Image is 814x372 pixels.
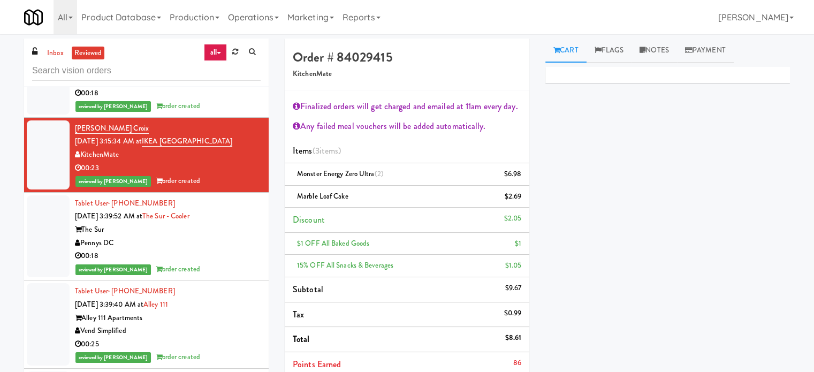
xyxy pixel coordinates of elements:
[513,356,521,370] div: 86
[75,87,261,100] div: 00:18
[293,308,304,321] span: Tax
[505,282,522,295] div: $9.67
[75,148,261,162] div: KitchenMate
[75,324,261,338] div: Vend Simplified
[156,264,200,274] span: order created
[297,169,384,179] span: Monster Energy Zero Ultra
[75,162,261,175] div: 00:23
[375,169,384,179] span: (2)
[204,44,226,61] a: all
[293,283,323,295] span: Subtotal
[142,136,232,147] a: IKEA [GEOGRAPHIC_DATA]
[32,61,261,81] input: Search vision orders
[293,145,341,157] span: Items
[156,352,200,362] span: order created
[545,39,587,63] a: Cart
[24,193,269,281] li: Tablet User· [PHONE_NUMBER][DATE] 3:39:52 AM atThe Sur - CoolerThe SurPennys DC00:18reviewed by [...
[293,98,521,115] div: Finalized orders will get charged and emailed at 11am every day.
[515,237,521,250] div: $1
[75,123,149,134] a: [PERSON_NAME] Croix
[505,259,522,272] div: $1.05
[504,307,522,320] div: $0.99
[319,145,339,157] ng-pluralize: items
[75,352,151,363] span: reviewed by [PERSON_NAME]
[677,39,734,63] a: Payment
[143,299,168,309] a: Alley 111
[75,101,151,112] span: reviewed by [PERSON_NAME]
[504,168,522,181] div: $6.98
[297,238,369,248] span: $1 OFF All Baked Goods
[297,260,393,270] span: 15% OFF All Snacks & Beverages
[75,286,175,296] a: Tablet User· [PHONE_NUMBER]
[75,338,261,351] div: 00:25
[72,47,105,60] a: reviewed
[156,101,200,111] span: order created
[293,70,521,78] h5: KitchenMate
[293,118,521,134] div: Any failed meal vouchers will be added automatically.
[24,280,269,369] li: Tablet User· [PHONE_NUMBER][DATE] 3:39:40 AM atAlley 111Alley 111 ApartmentsVend Simplified00:25r...
[24,118,269,193] li: [PERSON_NAME] Croix[DATE] 3:15:34 AM atIKEA [GEOGRAPHIC_DATA]KitchenMate00:23reviewed by [PERSON_...
[587,39,632,63] a: Flags
[505,331,522,345] div: $8.61
[75,176,151,187] span: reviewed by [PERSON_NAME]
[293,358,341,370] span: Points Earned
[293,333,310,345] span: Total
[75,312,261,325] div: Alley 111 Apartments
[75,223,261,237] div: The Sur
[293,214,325,226] span: Discount
[632,39,677,63] a: Notes
[75,198,175,208] a: Tablet User· [PHONE_NUMBER]
[297,191,348,201] span: Marble Loaf Cake
[44,47,66,60] a: inbox
[75,237,261,250] div: Pennys DC
[75,249,261,263] div: 00:18
[293,50,521,64] h4: Order # 84029415
[142,211,189,221] a: The Sur - Cooler
[504,212,522,225] div: $2.05
[75,211,142,221] span: [DATE] 3:39:52 AM at
[108,286,175,296] span: · [PHONE_NUMBER]
[75,299,143,309] span: [DATE] 3:39:40 AM at
[75,264,151,275] span: reviewed by [PERSON_NAME]
[156,176,200,186] span: order created
[505,190,522,203] div: $2.69
[108,198,175,208] span: · [PHONE_NUMBER]
[24,8,43,27] img: Micromart
[313,145,341,157] span: (3 )
[75,136,142,146] span: [DATE] 3:15:34 AM at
